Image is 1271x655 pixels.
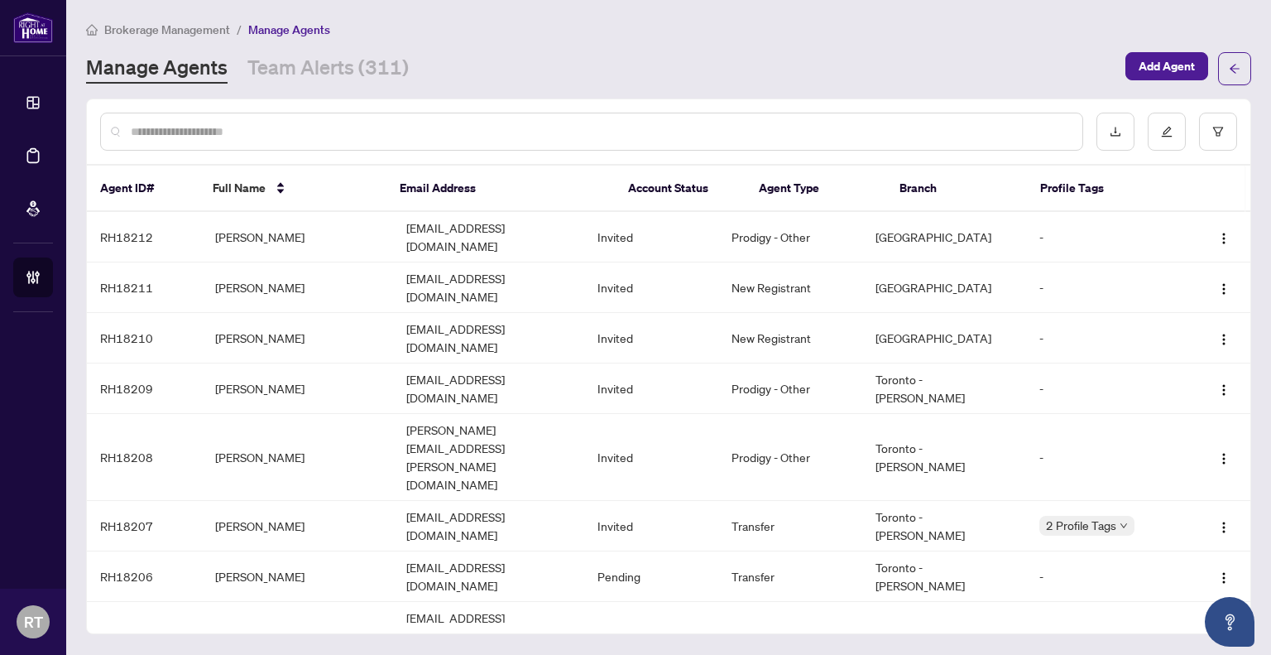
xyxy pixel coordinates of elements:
td: Invited [584,262,718,313]
button: Logo [1211,375,1237,402]
th: Agent ID# [87,166,199,212]
img: Logo [1217,452,1230,465]
span: Brokerage Management [104,22,230,37]
span: down [1120,522,1128,530]
span: 2 Profile Tags [1046,516,1116,535]
img: Logo [1217,232,1230,245]
a: Team Alerts (311) [247,54,409,84]
td: Toronto - [PERSON_NAME] [862,501,1027,551]
td: [GEOGRAPHIC_DATA] [862,212,1027,262]
td: - [1026,551,1189,602]
button: download [1096,113,1134,151]
td: Invited [584,212,718,262]
td: Prodigy - Other [718,212,861,262]
td: RH18209 [87,364,202,414]
td: - [1026,262,1189,313]
td: RH18207 [87,501,202,551]
td: - [1026,313,1189,364]
button: Logo [1211,274,1237,301]
button: Open asap [1205,597,1254,647]
span: RT [24,610,43,633]
td: [PERSON_NAME] [202,414,393,501]
td: [PERSON_NAME] [202,501,393,551]
td: RH18208 [87,414,202,501]
td: RH18206 [87,551,202,602]
button: Logo [1211,444,1237,470]
span: Add Agent [1139,53,1195,79]
td: RH18211 [87,262,202,313]
td: [PERSON_NAME] [202,364,393,414]
th: Email Address [386,166,614,212]
td: Toronto - [PERSON_NAME] [862,364,1027,414]
td: Invited [584,364,718,414]
td: - [1026,602,1189,653]
img: logo [13,12,53,43]
td: Invited [584,414,718,501]
td: [GEOGRAPHIC_DATA] [862,313,1027,364]
td: New Registrant [718,313,861,364]
td: [PERSON_NAME][EMAIL_ADDRESS][PERSON_NAME][DOMAIN_NAME] [393,414,584,501]
span: arrow-left [1229,63,1240,75]
img: Logo [1217,282,1230,296]
td: [PERSON_NAME] [202,262,393,313]
a: Manage Agents [86,54,228,84]
th: Account Status [615,166,746,212]
img: Logo [1217,521,1230,534]
td: RH18205 [87,602,202,653]
td: [PERSON_NAME] [202,313,393,364]
td: [EMAIL_ADDRESS][DOMAIN_NAME] [393,602,584,653]
img: Logo [1217,571,1230,585]
button: edit [1148,113,1186,151]
th: Full Name [199,166,386,212]
td: [GEOGRAPHIC_DATA] [862,262,1027,313]
td: - [1026,212,1189,262]
td: [PERSON_NAME] [202,551,393,602]
button: Logo [1211,563,1237,590]
td: [EMAIL_ADDRESS][DOMAIN_NAME] [393,313,584,364]
img: Logo [1217,333,1230,346]
td: Pending [584,551,718,602]
td: [EMAIL_ADDRESS][DOMAIN_NAME] [393,262,584,313]
span: download [1110,126,1121,137]
td: Transfer [718,602,861,653]
td: Newmarket [862,602,1027,653]
span: edit [1161,126,1173,137]
td: Prodigy - Other [718,414,861,501]
th: Agent Type [746,166,886,212]
button: Add Agent [1125,52,1208,80]
td: [EMAIL_ADDRESS][DOMAIN_NAME] [393,551,584,602]
td: Prodigy - Other [718,364,861,414]
td: [EMAIL_ADDRESS][DOMAIN_NAME] [393,364,584,414]
th: Profile Tags [1027,166,1186,212]
span: Manage Agents [248,22,330,37]
button: Logo [1211,325,1237,351]
td: [EMAIL_ADDRESS][DOMAIN_NAME] [393,212,584,262]
td: Transfer [718,551,861,602]
button: Logo [1211,224,1237,250]
td: Invited [584,501,718,551]
td: [PERSON_NAME] [202,602,393,653]
td: New Registrant [718,262,861,313]
span: filter [1212,126,1224,137]
td: Invited [584,313,718,364]
td: Invited [584,602,718,653]
span: home [86,24,98,36]
td: [EMAIL_ADDRESS][DOMAIN_NAME] [393,501,584,551]
button: filter [1199,113,1237,151]
button: Logo [1211,513,1237,539]
img: Logo [1217,383,1230,397]
td: Transfer [718,501,861,551]
td: - [1026,414,1189,501]
td: - [1026,364,1189,414]
td: Toronto - [PERSON_NAME] [862,551,1027,602]
td: RH18210 [87,313,202,364]
td: RH18212 [87,212,202,262]
span: Full Name [213,179,266,197]
td: [PERSON_NAME] [202,212,393,262]
td: Toronto - [PERSON_NAME] [862,414,1027,501]
li: / [237,20,242,39]
th: Branch [886,166,1027,212]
